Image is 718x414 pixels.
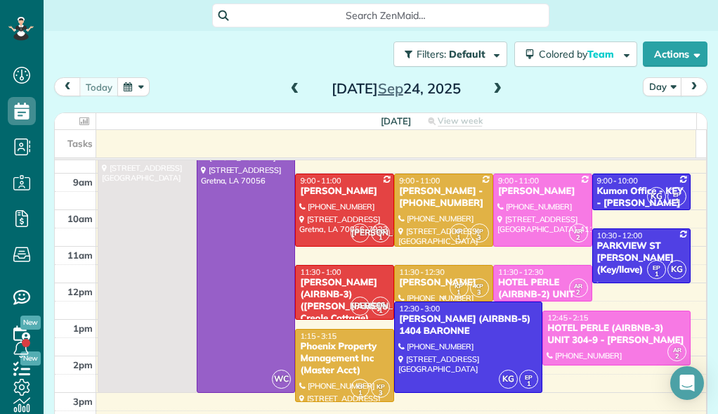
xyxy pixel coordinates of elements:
span: 1:15 - 3:15 [300,331,337,341]
div: [PERSON_NAME] - [PHONE_NUMBER] [398,186,489,209]
span: Filters: [417,48,446,60]
small: 1 [372,231,389,245]
button: next [681,77,707,96]
span: [PERSON_NAME] [351,297,370,316]
button: Filters: Default [393,41,507,67]
small: 2 [570,231,587,245]
span: AR [574,227,582,235]
div: HOTEL PERLE (AIRBNB-2) UNIT 303-8 - [PERSON_NAME] [497,277,588,325]
span: KG [667,260,686,279]
span: 12:45 - 2:15 [547,313,588,323]
span: KP [377,382,385,390]
span: KP [455,227,463,235]
span: Tasks [67,138,93,149]
span: Sep [378,79,403,97]
span: 3pm [73,396,93,407]
small: 1 [351,387,369,400]
span: KP [475,227,483,235]
a: Filters: Default [386,41,507,67]
div: Kumon Office - KEY - [PERSON_NAME] [596,186,687,209]
span: 9:00 - 10:00 [597,176,638,186]
span: EP [673,190,681,198]
span: 1pm [73,323,93,334]
span: Colored by [539,48,619,60]
div: Phoenix Property Management Inc (Master Acct) [299,341,390,377]
span: 11am [67,250,93,261]
span: KG [647,187,666,206]
span: 9am [73,176,93,188]
span: WC [272,370,291,389]
div: [PERSON_NAME] [497,186,588,198]
span: CG [377,227,385,235]
small: 3 [471,231,488,245]
div: [PERSON_NAME] [299,186,390,198]
span: [DATE] [381,115,411,127]
span: CG [377,300,385,308]
span: EP [525,373,533,381]
button: today [79,77,119,96]
small: 3 [372,387,389,400]
button: Day [643,77,682,96]
span: KP [475,282,483,290]
span: 11:30 - 12:30 [498,267,544,277]
span: 10:30 - 12:00 [597,231,643,240]
span: 9:00 - 11:00 [300,176,341,186]
small: 1 [668,195,686,208]
button: Actions [643,41,707,67]
span: AR [574,282,582,290]
span: 2pm [73,359,93,370]
h2: [DATE] 24, 2025 [308,81,484,96]
div: [PERSON_NAME] (AIRBNB-3) ([PERSON_NAME]'s Creole Cottage) [299,277,390,325]
div: PARKVIEW ST [PERSON_NAME] (Key/llave) [596,240,687,276]
span: New [20,316,41,330]
span: 11:30 - 12:30 [399,267,445,277]
span: 11:30 - 1:00 [300,267,341,277]
span: KP [455,282,463,290]
small: 3 [471,286,488,299]
small: 1 [450,231,468,245]
button: prev [54,77,81,96]
small: 1 [648,268,665,281]
span: 9:00 - 11:00 [399,176,440,186]
div: [PERSON_NAME] (AIRBNB-5) 1404 BARONNE [398,313,538,337]
div: Open Intercom Messenger [670,366,704,400]
span: Team [587,48,616,60]
span: Default [449,48,486,60]
small: 2 [668,350,686,363]
button: Colored byTeam [514,41,637,67]
span: KP [356,382,365,390]
span: 12:30 - 3:00 [399,304,440,313]
span: KG [499,370,518,389]
span: AR [673,346,681,354]
div: HOTEL PERLE (AIRBNB-3) UNIT 304-9 - [PERSON_NAME] [547,323,686,347]
span: View week [438,115,483,127]
small: 1 [520,377,537,391]
span: 9:00 - 11:00 [498,176,539,186]
span: EP [653,264,660,271]
span: [PERSON_NAME] [351,224,370,242]
small: 2 [570,286,587,299]
small: 1 [450,286,468,299]
span: 10am [67,213,93,224]
span: 12pm [67,286,93,297]
small: 1 [372,304,389,318]
div: [PERSON_NAME] [398,277,489,289]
